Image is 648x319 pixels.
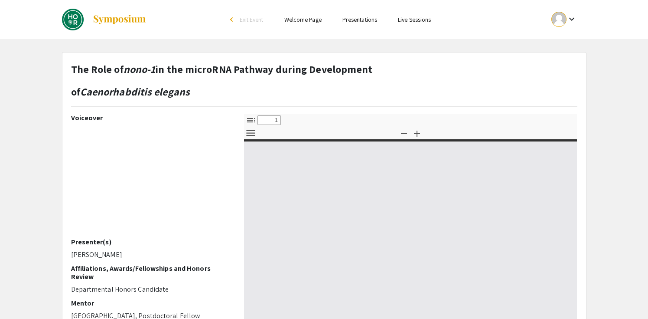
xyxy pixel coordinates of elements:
button: Zoom Out [397,127,411,139]
a: DREAMS: Spring 2024 [62,9,147,30]
strong: The Role of in the microRNA Pathway during Development [71,62,373,76]
a: Presentations [342,16,377,23]
a: Live Sessions [398,16,431,23]
h2: Presenter(s) [71,238,231,246]
iframe: Chat [7,280,37,312]
iframe: YouTube video player [71,125,231,238]
h2: Affiliations, Awards/Fellowships and Honors Review [71,264,231,281]
p: [PERSON_NAME] [71,250,231,260]
img: Symposium by ForagerOne [92,14,147,25]
button: Tools [244,127,258,139]
strong: of [71,85,80,99]
h2: Mentor [71,299,231,307]
div: arrow_back_ios [230,17,235,22]
mat-icon: Expand account dropdown [567,14,577,24]
em: Caenorhabditis elegans [80,85,190,99]
a: Welcome Page [284,16,322,23]
button: Toggle Sidebar [244,114,258,126]
button: Expand account dropdown [542,10,586,29]
button: Zoom In [410,127,424,139]
span: Exit Event [240,16,264,23]
img: DREAMS: Spring 2024 [62,9,84,30]
h2: Voiceover [71,114,231,122]
p: Departmental Honors Candidate [71,284,231,295]
input: Page [257,115,281,125]
em: nono-1 [124,62,156,76]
